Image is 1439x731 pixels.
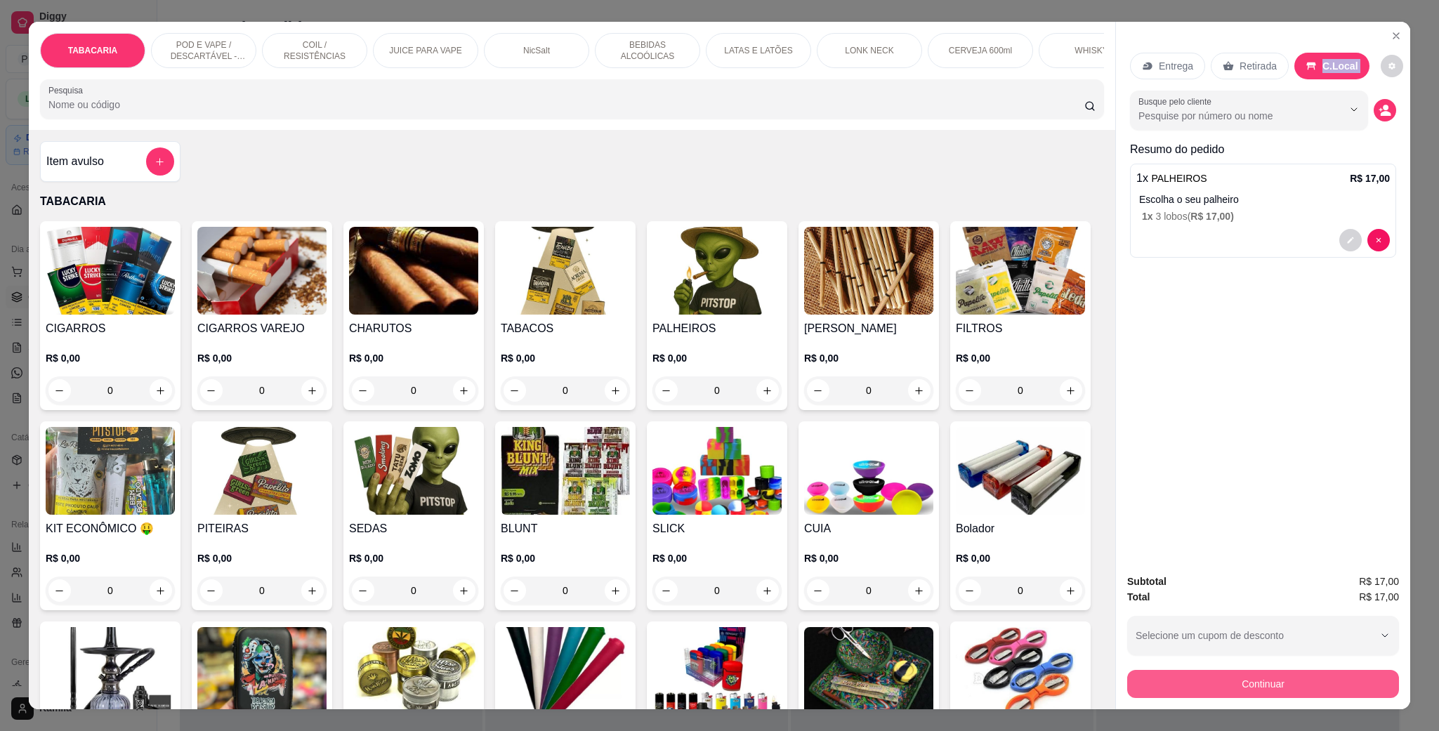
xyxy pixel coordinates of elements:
[1138,109,1320,123] input: Busque pelo cliente
[501,427,630,515] img: product-image
[40,193,1104,210] p: TABACARIA
[804,227,933,315] img: product-image
[804,320,933,337] h4: [PERSON_NAME]
[652,320,782,337] h4: PALHEIROS
[652,227,782,315] img: product-image
[1151,173,1207,184] span: PALHEIROS
[501,320,630,337] h4: TABACOS
[1142,211,1155,222] span: 1 x
[804,627,933,715] img: product-image
[68,45,117,56] p: TABACARIA
[349,427,478,515] img: product-image
[804,551,933,565] p: R$ 0,00
[956,320,1085,337] h4: FILTROS
[46,520,175,537] h4: KIT ECONÔMICO 🤑
[652,551,782,565] p: R$ 0,00
[1381,55,1403,77] button: decrease-product-quantity
[1374,99,1396,121] button: decrease-product-quantity
[389,45,462,56] p: JUICE PARA VAPE
[1130,141,1396,158] p: Resumo do pedido
[1142,209,1390,223] p: 3 lobos (
[1075,45,1108,56] p: WHISKY
[724,45,792,56] p: LATAS E LATÕES
[501,351,630,365] p: R$ 0,00
[1322,59,1358,73] p: C.Local
[1359,574,1399,589] span: R$ 17,00
[197,320,327,337] h4: CIGARROS VAREJO
[1159,59,1193,73] p: Entrega
[845,45,893,56] p: LONK NECK
[197,227,327,315] img: product-image
[1367,229,1390,251] button: decrease-product-quantity
[1359,589,1399,605] span: R$ 17,00
[349,520,478,537] h4: SEDAS
[197,627,327,715] img: product-image
[274,39,355,62] p: COIL / RESISTÊNCIAS
[501,551,630,565] p: R$ 0,00
[349,351,478,365] p: R$ 0,00
[607,39,688,62] p: BEBIDAS ALCOÓLICAS
[804,427,933,515] img: product-image
[1127,670,1399,698] button: Continuar
[956,351,1085,365] p: R$ 0,00
[48,98,1084,112] input: Pesquisa
[197,351,327,365] p: R$ 0,00
[523,45,550,56] p: NicSalt
[1240,59,1277,73] p: Retirada
[956,427,1085,515] img: product-image
[956,227,1085,315] img: product-image
[1343,98,1365,121] button: Show suggestions
[956,520,1085,537] h4: Bolador
[501,520,630,537] h4: BLUNT
[349,320,478,337] h4: CHARUTOS
[804,351,933,365] p: R$ 0,00
[163,39,244,62] p: POD E VAPE / DESCARTÁVEL - RECARREGAVEL
[804,520,933,537] h4: CUIA
[46,227,175,315] img: product-image
[1350,171,1390,185] p: R$ 17,00
[652,427,782,515] img: product-image
[1136,170,1207,187] p: 1 x
[956,551,1085,565] p: R$ 0,00
[1385,25,1407,47] button: Close
[1127,616,1399,655] button: Selecione um cupom de desconto
[197,551,327,565] p: R$ 0,00
[46,351,175,365] p: R$ 0,00
[46,427,175,515] img: product-image
[1127,576,1167,587] strong: Subtotal
[46,551,175,565] p: R$ 0,00
[1138,96,1216,107] label: Busque pelo cliente
[652,627,782,715] img: product-image
[46,627,175,715] img: product-image
[46,153,104,170] h4: Item avulso
[349,551,478,565] p: R$ 0,00
[46,320,175,337] h4: CIGARROS
[197,427,327,515] img: product-image
[501,227,630,315] img: product-image
[146,147,174,176] button: add-separate-item
[1139,192,1390,206] p: Escolha o seu palheiro
[349,627,478,715] img: product-image
[197,520,327,537] h4: PITEIRAS
[956,627,1085,715] img: product-image
[652,520,782,537] h4: SLICK
[1190,211,1234,222] span: R$ 17,00 )
[501,627,630,715] img: product-image
[1339,229,1362,251] button: decrease-product-quantity
[349,227,478,315] img: product-image
[1127,591,1150,602] strong: Total
[652,351,782,365] p: R$ 0,00
[48,84,88,96] label: Pesquisa
[949,45,1013,56] p: CERVEJA 600ml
